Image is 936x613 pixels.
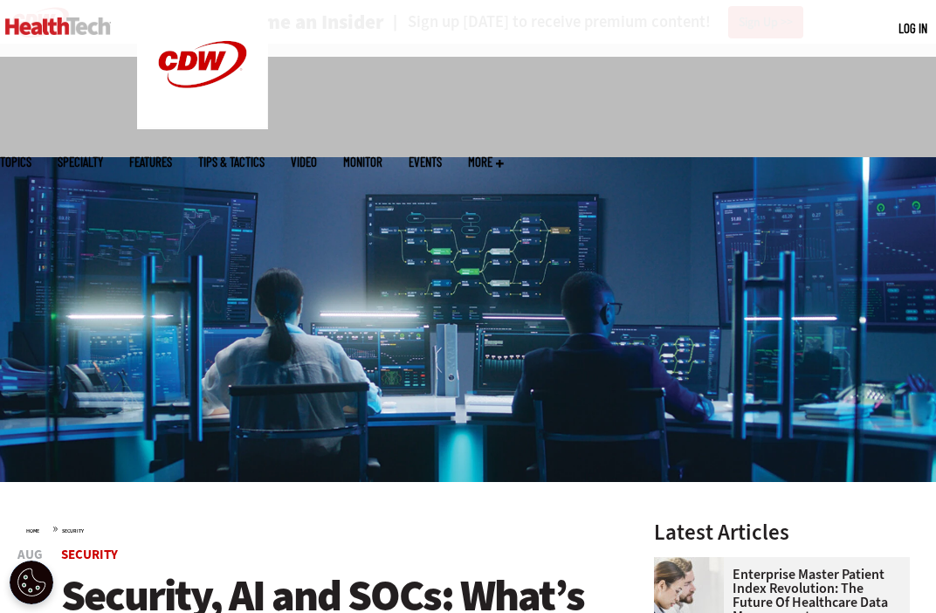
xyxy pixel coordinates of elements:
a: Log in [898,20,927,36]
div: User menu [898,19,927,38]
a: Security [61,546,118,563]
a: Tips & Tactics [198,155,265,169]
div: Cookie Settings [10,561,53,604]
a: Events [409,155,442,169]
a: CDW [137,115,268,134]
span: More [468,155,504,169]
a: Home [26,527,39,534]
span: Specialty [58,155,103,169]
a: Video [291,155,317,169]
a: Security [62,527,84,534]
a: Features [129,155,172,169]
a: medical researchers look at data on desktop monitor [654,557,733,571]
img: Home [5,17,111,35]
div: » [26,521,609,535]
span: Aug [17,548,43,561]
h3: Latest Articles [654,521,910,543]
button: Open Preferences [10,561,53,604]
a: MonITor [343,155,382,169]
